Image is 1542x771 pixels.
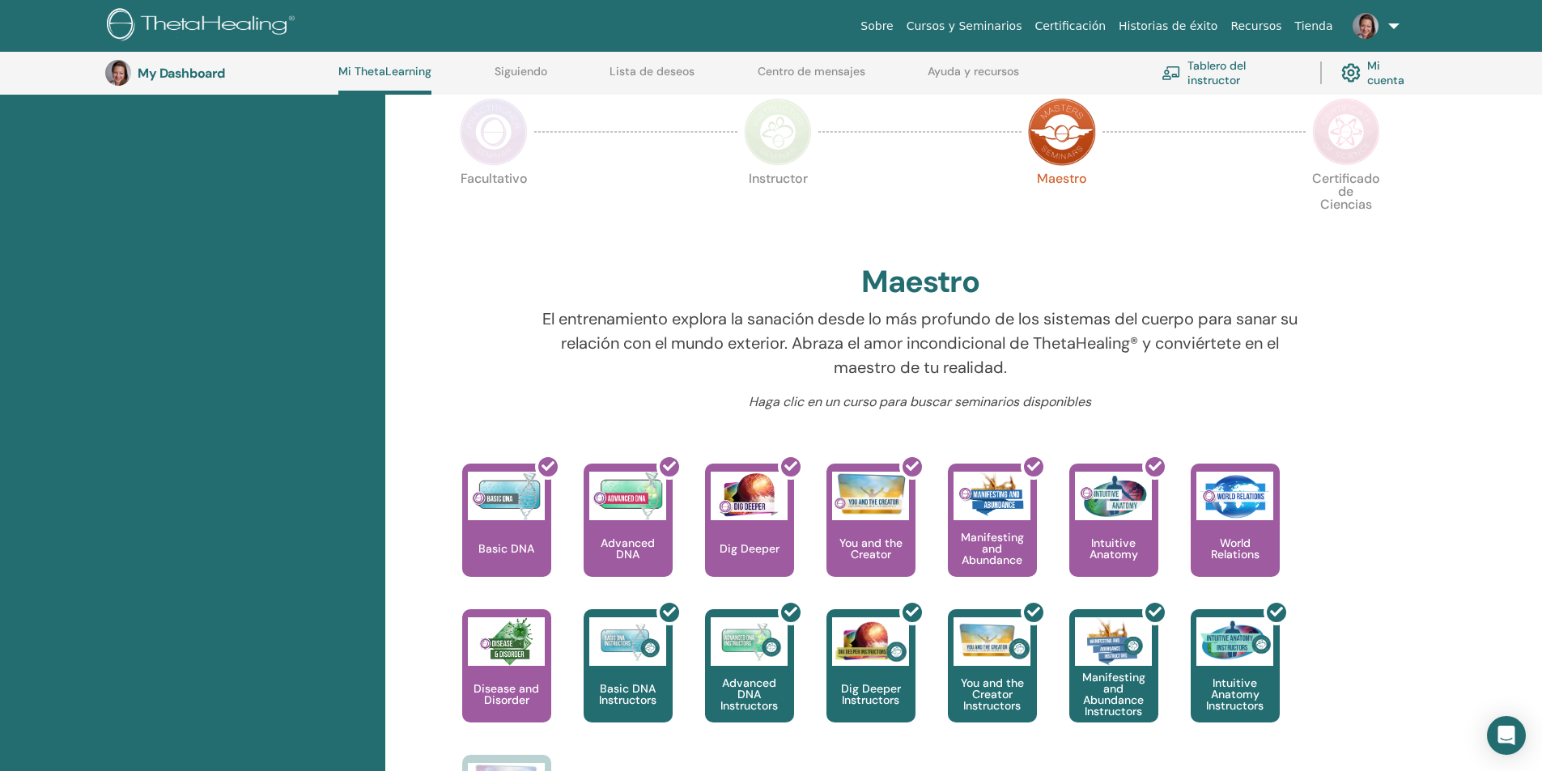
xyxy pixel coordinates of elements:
[1028,98,1096,166] img: Master
[1028,11,1112,41] a: Certificación
[1075,617,1152,666] img: Manifesting and Abundance Instructors
[460,172,528,240] p: Facultativo
[1162,66,1181,80] img: chalkboard-teacher.svg
[948,677,1037,711] p: You and the Creator Instructors
[1289,11,1340,41] a: Tienda
[584,683,673,705] p: Basic DNA Instructors
[1191,609,1280,755] a: Intuitive Anatomy Instructors Intuitive Anatomy Instructors
[1487,716,1526,755] div: Open Intercom Messenger
[338,65,431,95] a: Mi ThetaLearning
[705,464,794,609] a: Dig Deeper Dig Deeper
[1196,617,1273,666] img: Intuitive Anatomy Instructors
[1069,609,1158,755] a: Manifesting and Abundance Instructors Manifesting and Abundance Instructors
[107,8,300,44] img: logo.png
[1069,464,1158,609] a: Intuitive Anatomy Intuitive Anatomy
[495,65,547,91] a: Siguiendo
[705,609,794,755] a: Advanced DNA Instructors Advanced DNA Instructors
[1112,11,1224,41] a: Historias de éxito
[928,65,1019,91] a: Ayuda y recursos
[1028,172,1096,240] p: Maestro
[589,617,666,666] img: Basic DNA Instructors
[711,617,788,666] img: Advanced DNA Instructors
[948,609,1037,755] a: You and the Creator Instructors You and the Creator Instructors
[1162,55,1301,91] a: Tablero del instructor
[826,683,915,705] p: Dig Deeper Instructors
[1341,55,1421,91] a: Mi cuenta
[533,392,1306,412] p: Haga clic en un curso para buscar seminarios disponibles
[1191,537,1280,560] p: World Relations
[1312,98,1380,166] img: Certificate of Science
[1069,671,1158,717] p: Manifesting and Abundance Instructors
[744,172,812,240] p: Instructor
[1075,472,1152,520] img: Intuitive Anatomy
[462,464,551,609] a: Basic DNA Basic DNA
[1312,172,1380,240] p: Certificado de Ciencias
[460,98,528,166] img: Practitioner
[948,464,1037,609] a: Manifesting and Abundance Manifesting and Abundance
[138,66,299,81] h3: My Dashboard
[584,537,673,560] p: Advanced DNA
[584,464,673,609] a: Advanced DNA Advanced DNA
[462,609,551,755] a: Disease and Disorder Disease and Disorder
[948,532,1037,566] p: Manifesting and Abundance
[861,264,979,301] h2: Maestro
[105,60,131,86] img: default.jpg
[713,543,786,554] p: Dig Deeper
[1341,59,1361,87] img: cog.svg
[826,609,915,755] a: Dig Deeper Instructors Dig Deeper Instructors
[854,11,899,41] a: Sobre
[1353,13,1378,39] img: default.jpg
[826,464,915,609] a: You and the Creator You and the Creator
[584,609,673,755] a: Basic DNA Instructors Basic DNA Instructors
[589,472,666,520] img: Advanced DNA
[1196,472,1273,520] img: World Relations
[1191,677,1280,711] p: Intuitive Anatomy Instructors
[954,472,1030,520] img: Manifesting and Abundance
[705,677,794,711] p: Advanced DNA Instructors
[758,65,865,91] a: Centro de mensajes
[826,537,915,560] p: You and the Creator
[954,617,1030,666] img: You and the Creator Instructors
[711,472,788,520] img: Dig Deeper
[610,65,695,91] a: Lista de deseos
[468,472,545,520] img: Basic DNA
[462,683,551,705] p: Disease and Disorder
[1224,11,1288,41] a: Recursos
[832,617,909,666] img: Dig Deeper Instructors
[468,617,545,666] img: Disease and Disorder
[1191,464,1280,609] a: World Relations World Relations
[1069,537,1158,560] p: Intuitive Anatomy
[533,307,1306,379] p: El entrenamiento explora la sanación desde lo más profundo de los sistemas del cuerpo para sanar ...
[832,472,909,516] img: You and the Creator
[900,11,1029,41] a: Cursos y Seminarios
[744,98,812,166] img: Instructor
